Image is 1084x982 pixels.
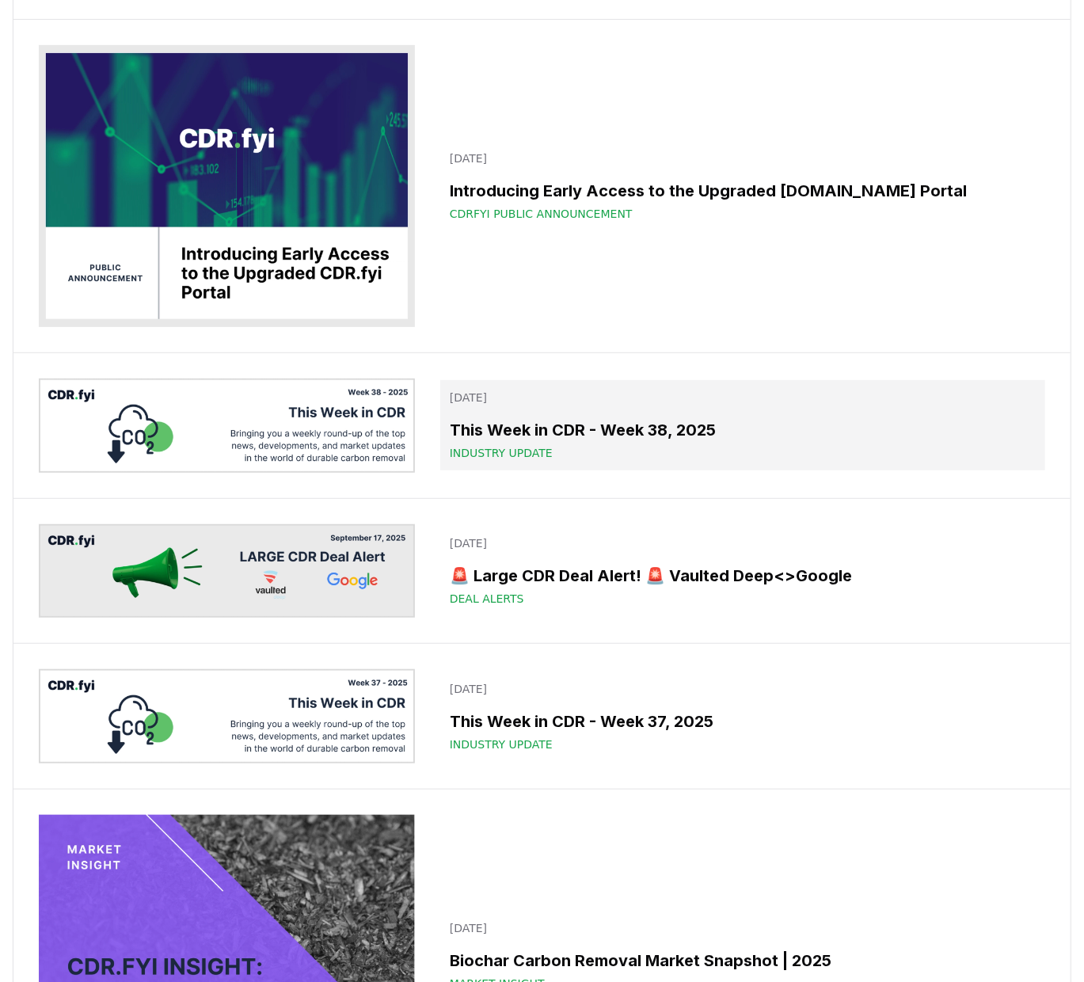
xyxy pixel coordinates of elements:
[450,920,1036,936] p: [DATE]
[450,535,1036,551] p: [DATE]
[450,710,1036,733] h3: This Week in CDR - Week 37, 2025
[39,379,415,473] img: This Week in CDR - Week 38, 2025 blog post image
[440,380,1045,470] a: [DATE]This Week in CDR - Week 38, 2025Industry Update
[450,150,1036,166] p: [DATE]
[450,591,524,607] span: Deal Alerts
[39,45,415,327] img: Introducing Early Access to the Upgraded CDR.fyi Portal blog post image
[440,141,1045,231] a: [DATE]Introducing Early Access to the Upgraded [DOMAIN_NAME] PortalCDRfyi Public Announcement
[450,681,1036,697] p: [DATE]
[450,736,553,752] span: Industry Update
[450,418,1036,442] h3: This Week in CDR - Week 38, 2025
[440,526,1045,616] a: [DATE]🚨 Large CDR Deal Alert! 🚨 Vaulted Deep<>GoogleDeal Alerts
[440,672,1045,762] a: [DATE]This Week in CDR - Week 37, 2025Industry Update
[450,949,1036,972] h3: Biochar Carbon Removal Market Snapshot | 2025
[450,390,1036,405] p: [DATE]
[39,524,415,619] img: 🚨 Large CDR Deal Alert! 🚨 Vaulted Deep<>Google blog post image
[450,564,1036,588] h3: 🚨 Large CDR Deal Alert! 🚨 Vaulted Deep<>Google
[450,445,553,461] span: Industry Update
[39,669,415,763] img: This Week in CDR - Week 37, 2025 blog post image
[450,206,633,222] span: CDRfyi Public Announcement
[450,179,1036,203] h3: Introducing Early Access to the Upgraded [DOMAIN_NAME] Portal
